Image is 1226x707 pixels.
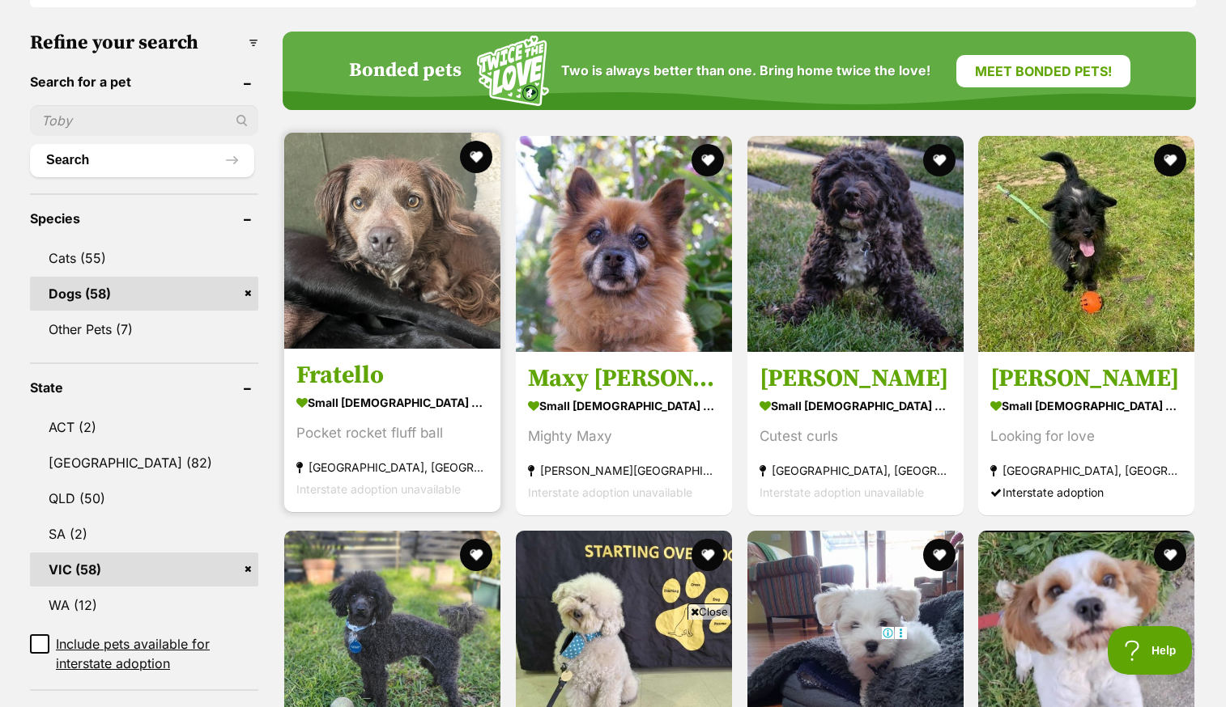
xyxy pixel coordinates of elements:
[318,626,908,699] iframe: Advertisement
[1108,626,1194,675] iframe: Help Scout Beacon - Open
[296,360,488,391] h3: Fratello
[30,211,258,226] header: Species
[30,74,258,89] header: Search for a pet
[687,603,731,620] span: Close
[990,425,1182,447] div: Looking for love
[30,241,258,275] a: Cats (55)
[956,55,1130,87] a: Meet bonded pets!
[30,481,258,515] a: QLD (50)
[528,425,720,447] div: Mighty Maxy
[1154,539,1186,571] button: favourite
[760,425,951,447] div: Cutest curls
[30,552,258,586] a: VIC (58)
[528,459,720,481] strong: [PERSON_NAME][GEOGRAPHIC_DATA]
[460,141,492,173] button: favourite
[747,136,964,352] img: Bertie Kumara - Maltese x Poodle Dog
[760,459,951,481] strong: [GEOGRAPHIC_DATA], [GEOGRAPHIC_DATA]
[30,277,258,311] a: Dogs (58)
[30,144,254,176] button: Search
[460,539,492,571] button: favourite
[990,459,1182,481] strong: [GEOGRAPHIC_DATA], [GEOGRAPHIC_DATA]
[284,348,500,512] a: Fratello small [DEMOGRAPHIC_DATA] Dog Pocket rocket fluff ball [GEOGRAPHIC_DATA], [GEOGRAPHIC_DAT...
[1154,144,1186,176] button: favourite
[692,539,724,571] button: favourite
[747,351,964,515] a: [PERSON_NAME] small [DEMOGRAPHIC_DATA] Dog Cutest curls [GEOGRAPHIC_DATA], [GEOGRAPHIC_DATA] Inte...
[922,539,955,571] button: favourite
[56,634,258,673] span: Include pets available for interstate adoption
[30,32,258,54] h3: Refine your search
[30,380,258,395] header: State
[978,351,1194,515] a: [PERSON_NAME] small [DEMOGRAPHIC_DATA] Dog Looking for love [GEOGRAPHIC_DATA], [GEOGRAPHIC_DATA] ...
[296,391,488,414] strong: small [DEMOGRAPHIC_DATA] Dog
[692,144,724,176] button: favourite
[516,351,732,515] a: Maxy [PERSON_NAME] small [DEMOGRAPHIC_DATA] Dog Mighty Maxy [PERSON_NAME][GEOGRAPHIC_DATA] Inters...
[528,363,720,394] h3: Maxy [PERSON_NAME]
[516,136,732,352] img: Maxy O’Cleary - Pomeranian Dog
[296,422,488,444] div: Pocket rocket fluff ball
[528,394,720,417] strong: small [DEMOGRAPHIC_DATA] Dog
[30,410,258,444] a: ACT (2)
[760,485,924,499] span: Interstate adoption unavailable
[561,63,930,78] span: Two is always better than one. Bring home twice the love!
[477,36,549,106] img: Squiggle
[922,144,955,176] button: favourite
[284,133,500,349] img: Fratello - Dachshund x Border Collie Dog
[30,517,258,551] a: SA (2)
[30,105,258,136] input: Toby
[528,485,692,499] span: Interstate adoption unavailable
[296,456,488,478] strong: [GEOGRAPHIC_DATA], [GEOGRAPHIC_DATA]
[978,136,1194,352] img: Skunky Brewster - Dachshund Dog
[990,363,1182,394] h3: [PERSON_NAME]
[349,60,462,83] h4: Bonded pets
[296,482,461,496] span: Interstate adoption unavailable
[30,312,258,346] a: Other Pets (7)
[30,588,258,622] a: WA (12)
[30,446,258,480] a: [GEOGRAPHIC_DATA] (82)
[760,394,951,417] strong: small [DEMOGRAPHIC_DATA] Dog
[760,363,951,394] h3: [PERSON_NAME]
[990,481,1182,503] div: Interstate adoption
[30,634,258,673] a: Include pets available for interstate adoption
[990,394,1182,417] strong: small [DEMOGRAPHIC_DATA] Dog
